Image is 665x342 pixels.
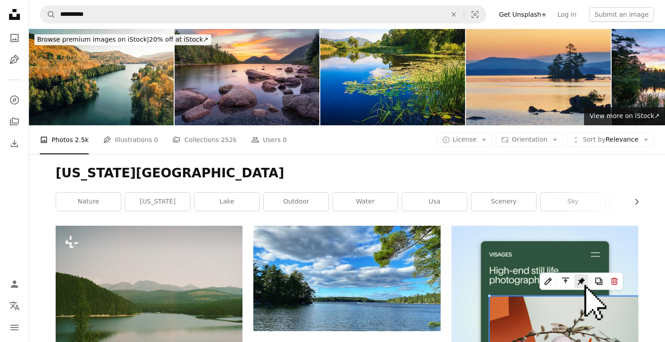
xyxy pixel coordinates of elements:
[5,297,24,315] button: Language
[221,135,237,145] span: 252k
[333,193,398,211] a: water
[444,6,464,23] button: Clear
[567,133,654,147] button: Sort byRelevance
[402,193,467,211] a: usa
[541,193,605,211] a: sky
[320,29,465,125] img: Long Pond, Maine, deep blue water lake, lily pads, grasses
[37,36,149,43] span: Browse premium images on iStock |
[40,6,56,23] button: Search Unsplash
[466,29,611,125] img: Peaceful Alpine Lake at Sunrise
[5,318,24,337] button: Menu
[103,125,158,154] a: Illustrations 0
[253,274,440,282] a: a body of water surrounded by trees and clouds
[494,7,552,22] a: Get Unsplash+
[172,125,237,154] a: Collections 252k
[29,29,217,51] a: Browse premium images on iStock|20% off at iStock↗
[5,51,24,69] a: Illustrations
[583,136,605,143] span: Sort by
[552,7,582,22] a: Log in
[496,133,563,147] button: Orientation
[584,107,665,125] a: View more on iStock↗
[251,125,287,154] a: Users 0
[464,6,486,23] button: Visual search
[453,136,477,143] span: License
[283,135,287,145] span: 0
[5,134,24,152] a: Download History
[589,112,660,119] span: View more on iStock ↗
[37,36,209,43] span: 20% off at iStock ↗
[589,7,654,22] button: Submit an image
[512,136,547,143] span: Orientation
[583,135,638,144] span: Relevance
[175,29,319,125] img: Vibrant dawn colors over Jordan Pond Maine
[56,284,242,292] a: a large body of water surrounded by mountains
[154,135,158,145] span: 0
[56,193,121,211] a: nature
[40,5,486,24] form: Find visuals sitewide
[471,193,536,211] a: scenery
[628,193,638,211] button: scroll list to the right
[125,193,190,211] a: [US_STATE]
[5,275,24,293] a: Log in / Sign up
[195,193,259,211] a: lake
[5,113,24,131] a: Collections
[5,91,24,109] a: Explore
[253,226,440,331] img: a body of water surrounded by trees and clouds
[5,29,24,47] a: Photos
[264,193,328,211] a: outdoor
[437,133,493,147] button: License
[56,165,638,181] h1: [US_STATE][GEOGRAPHIC_DATA]
[29,29,174,125] img: autumnal landscape with a river in maine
